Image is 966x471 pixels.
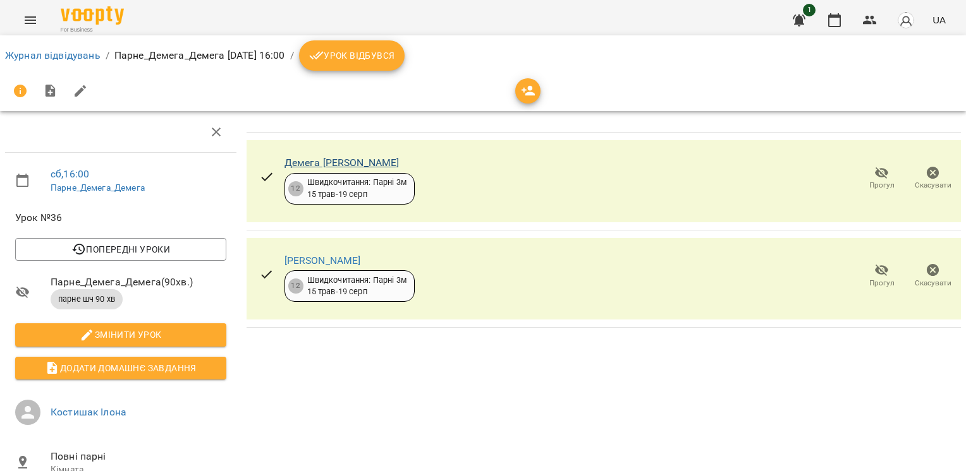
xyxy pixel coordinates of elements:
[307,275,407,298] div: Швидкочитання: Парні 3м 15 трав - 19 серп
[907,258,958,294] button: Скасувати
[51,182,145,193] a: Парне_Демега_Демега
[932,13,946,27] span: UA
[15,323,226,346] button: Змінити урок
[25,242,216,257] span: Попередні уроки
[61,26,124,34] span: For Business
[51,406,126,418] a: Костишак Ілона
[15,5,46,35] button: Menu
[15,238,226,261] button: Попередні уроки
[61,6,124,25] img: Voopty Logo
[869,278,895,289] span: Прогул
[15,357,226,379] button: Додати домашнє завдання
[114,48,285,63] p: Парне_Демега_Демега [DATE] 16:00
[288,278,303,294] div: 12
[25,327,216,342] span: Змінити урок
[869,180,895,191] span: Прогул
[51,449,226,464] span: Повні парні
[5,40,961,71] nav: breadcrumb
[897,11,915,29] img: avatar_s.png
[284,254,361,266] a: [PERSON_NAME]
[5,49,101,61] a: Журнал відвідувань
[290,48,294,63] li: /
[288,181,303,196] div: 12
[915,180,951,191] span: Скасувати
[927,8,951,32] button: UA
[299,40,405,71] button: Урок відбувся
[51,294,123,305] span: парне шч 90 хв
[51,168,89,180] a: сб , 16:00
[106,48,109,63] li: /
[856,258,907,294] button: Прогул
[51,275,226,290] span: Парне_Демега_Демега ( 90 хв. )
[25,361,216,376] span: Додати домашнє завдання
[284,157,400,169] a: Демега [PERSON_NAME]
[309,48,395,63] span: Урок відбувся
[15,210,226,225] span: Урок №36
[907,161,958,196] button: Скасувати
[307,177,407,200] div: Швидкочитання: Парні 3м 15 трав - 19 серп
[856,161,907,196] button: Прогул
[803,4,816,16] span: 1
[915,278,951,289] span: Скасувати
